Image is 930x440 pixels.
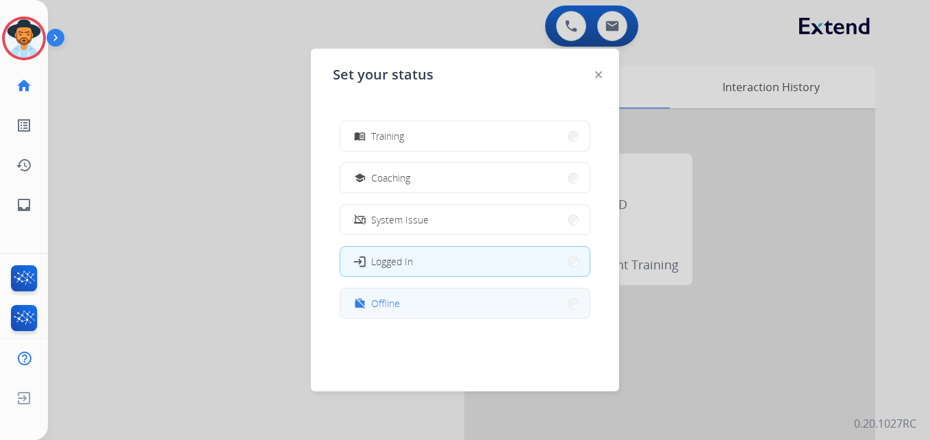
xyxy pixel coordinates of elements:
mat-icon: history [16,157,32,173]
button: Offline [340,289,590,318]
span: Set your status [333,65,433,84]
mat-icon: login [353,254,366,268]
mat-icon: phonelink_off [354,214,366,225]
mat-icon: work_off [354,297,366,309]
img: close-button [595,71,602,78]
button: Logged In [340,247,590,276]
span: Coaching [371,171,410,185]
mat-icon: list_alt [16,117,32,134]
mat-icon: menu_book [354,130,366,142]
mat-icon: school [354,172,366,184]
span: Logged In [371,254,413,269]
mat-icon: inbox [16,197,32,213]
button: System Issue [340,205,590,234]
img: avatar [5,19,43,58]
button: Training [340,121,590,151]
button: Coaching [340,163,590,193]
span: Offline [371,296,400,310]
span: Training [371,129,404,143]
p: 0.20.1027RC [854,415,916,432]
mat-icon: home [16,77,32,94]
span: System Issue [371,212,429,227]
